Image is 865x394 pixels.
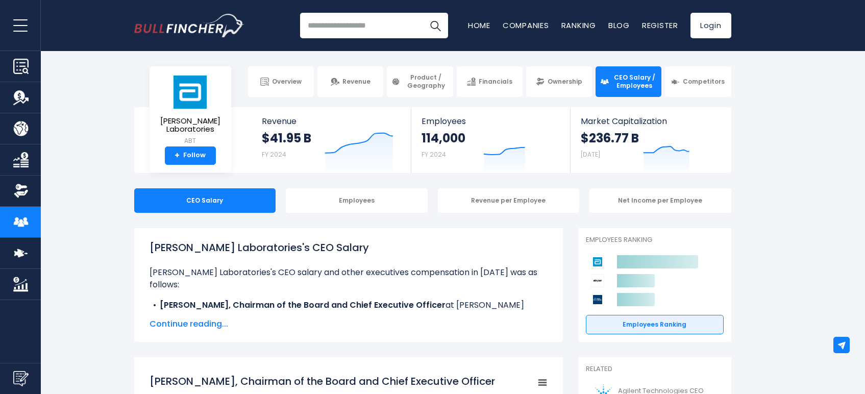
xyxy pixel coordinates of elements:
[411,107,570,173] a: Employees 114,000 FY 2024
[581,130,639,146] strong: $236.77 B
[134,188,276,213] div: CEO Salary
[612,73,657,89] span: CEO Salary / Employees
[683,78,725,86] span: Competitors
[286,188,428,213] div: Employees
[665,66,731,97] a: Competitors
[158,136,223,145] small: ABT
[422,116,560,126] span: Employees
[403,73,448,89] span: Product / Geography
[423,13,448,38] button: Search
[134,14,244,37] img: Bullfincher logo
[150,318,548,330] span: Continue reading...
[479,78,512,86] span: Financials
[252,107,411,173] a: Revenue $41.95 B FY 2024
[262,116,401,126] span: Revenue
[150,266,548,291] p: [PERSON_NAME] Laboratories's CEO salary and other executives compensation in [DATE] was as follows:
[134,14,244,37] a: Go to homepage
[608,20,630,31] a: Blog
[438,188,580,213] div: Revenue per Employee
[503,20,549,31] a: Companies
[262,130,311,146] strong: $41.95 B
[591,293,604,306] img: Boston Scientific Corporation competitors logo
[13,183,29,199] img: Ownership
[157,75,224,146] a: [PERSON_NAME] Laboratories ABT
[591,274,604,287] img: Stryker Corporation competitors logo
[150,240,548,255] h1: [PERSON_NAME] Laboratories's CEO Salary
[150,374,495,388] tspan: [PERSON_NAME], Chairman of the Board and Chief Executive Officer
[165,146,216,165] a: +Follow
[526,66,592,97] a: Ownership
[342,78,370,86] span: Revenue
[175,151,180,160] strong: +
[422,130,465,146] strong: 114,000
[248,66,314,97] a: Overview
[468,20,490,31] a: Home
[160,299,446,311] b: [PERSON_NAME], Chairman of the Board and Chief Executive Officer
[158,117,223,134] span: [PERSON_NAME] Laboratories
[586,365,724,374] p: Related
[387,66,453,97] a: Product / Geography
[589,188,731,213] div: Net Income per Employee
[150,299,548,324] li: at [PERSON_NAME][GEOGRAPHIC_DATA], received a total compensation of $22.59 M in [DATE].
[586,315,724,334] a: Employees Ranking
[422,150,446,159] small: FY 2024
[690,13,731,38] a: Login
[457,66,523,97] a: Financials
[262,150,286,159] small: FY 2024
[571,107,730,173] a: Market Capitalization $236.77 B [DATE]
[596,66,661,97] a: CEO Salary / Employees
[272,78,302,86] span: Overview
[586,236,724,244] p: Employees Ranking
[561,20,596,31] a: Ranking
[642,20,678,31] a: Register
[548,78,582,86] span: Ownership
[581,150,600,159] small: [DATE]
[591,255,604,268] img: Abbott Laboratories competitors logo
[317,66,383,97] a: Revenue
[581,116,720,126] span: Market Capitalization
